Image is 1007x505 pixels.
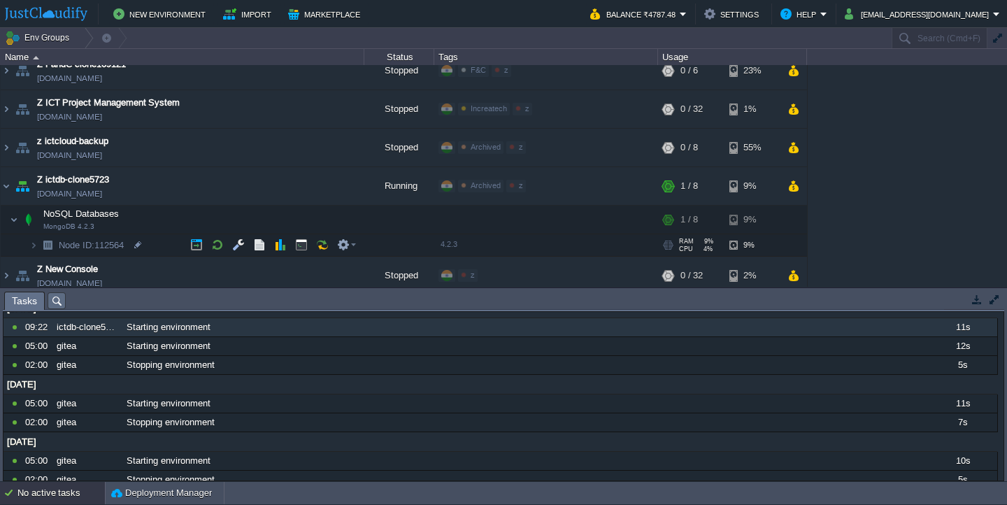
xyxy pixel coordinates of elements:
span: z [519,143,523,151]
div: 1 / 8 [680,206,698,234]
span: Starting environment [127,340,210,353]
div: 9% [729,234,775,256]
div: gitea [53,394,122,413]
span: Node ID: [59,240,94,250]
span: Stopping environment [127,416,215,429]
button: Marketplace [288,6,364,22]
span: Stopping environment [127,359,215,371]
img: AMDAwAAAACH5BAEAAAAALAAAAAABAAEAAAICRAEAOw== [10,206,18,234]
button: Import [223,6,276,22]
div: gitea [53,452,122,470]
div: ictdb-clone5723 [53,318,122,336]
div: Status [365,49,434,65]
div: 0 / 8 [680,129,698,166]
img: AMDAwAAAACH5BAEAAAAALAAAAAABAAEAAAICRAEAOw== [1,90,12,128]
img: AMDAwAAAACH5BAEAAAAALAAAAAABAAEAAAICRAEAOw== [33,56,39,59]
span: [DOMAIN_NAME] [37,71,102,85]
a: Node ID:112564 [57,239,126,251]
a: [DOMAIN_NAME] [37,110,102,124]
div: 23% [729,52,775,90]
div: 0 / 32 [680,90,703,128]
span: z [519,181,523,190]
div: 11s [928,394,997,413]
div: Stopped [364,90,434,128]
div: 55% [729,129,775,166]
img: JustCloudify [5,7,87,21]
img: AMDAwAAAACH5BAEAAAAALAAAAAABAAEAAAICRAEAOw== [1,129,12,166]
a: Z ictdb-clone5723 [37,173,109,187]
img: AMDAwAAAACH5BAEAAAAALAAAAAABAAEAAAICRAEAOw== [13,90,32,128]
div: 02:00 [25,356,52,374]
span: Stopping environment [127,474,215,486]
div: Stopped [364,129,434,166]
span: 9% [699,238,713,245]
button: [EMAIL_ADDRESS][DOMAIN_NAME] [845,6,993,22]
span: Starting environment [127,397,210,410]
div: Running [364,167,434,205]
span: 4.2.3 [441,240,457,248]
img: AMDAwAAAACH5BAEAAAAALAAAAAABAAEAAAICRAEAOw== [19,206,38,234]
span: Archived [471,181,501,190]
button: Balance ₹4787.48 [590,6,680,22]
a: Z New Console [37,262,98,276]
div: 5s [928,356,997,374]
span: [DOMAIN_NAME] [37,187,102,201]
div: 05:00 [25,337,52,355]
img: AMDAwAAAACH5BAEAAAAALAAAAAABAAEAAAICRAEAOw== [13,167,32,205]
div: Name [1,49,364,65]
img: AMDAwAAAACH5BAEAAAAALAAAAAABAAEAAAICRAEAOw== [13,129,32,166]
a: z ictcloud-backup [37,134,108,148]
div: 09:22 [25,318,52,336]
img: AMDAwAAAACH5BAEAAAAALAAAAAABAAEAAAICRAEAOw== [13,257,32,294]
div: 12s [928,337,997,355]
div: 10s [928,452,997,470]
span: z [525,104,529,113]
div: 9% [729,167,775,205]
div: 7s [928,413,997,432]
div: 1 / 8 [680,167,698,205]
a: Z ICT Project Management System [37,96,180,110]
img: AMDAwAAAACH5BAEAAAAALAAAAAABAAEAAAICRAEAOw== [1,52,12,90]
span: z [471,271,475,279]
img: AMDAwAAAACH5BAEAAAAALAAAAAABAAEAAAICRAEAOw== [38,234,57,256]
span: CPU [679,246,693,252]
a: [DOMAIN_NAME] [37,276,102,290]
img: AMDAwAAAACH5BAEAAAAALAAAAAABAAEAAAICRAEAOw== [29,234,38,256]
span: 112564 [57,239,126,251]
div: 2% [729,257,775,294]
span: F&C [471,66,486,74]
span: Archived [471,143,501,151]
div: No active tasks [17,482,105,504]
div: 11s [928,318,997,336]
span: MongoDB 4.2.3 [43,222,94,231]
img: AMDAwAAAACH5BAEAAAAALAAAAAABAAEAAAICRAEAOw== [1,257,12,294]
div: gitea [53,356,122,374]
div: Tags [435,49,657,65]
span: z [504,66,508,74]
img: AMDAwAAAACH5BAEAAAAALAAAAAABAAEAAAICRAEAOw== [13,52,32,90]
div: 05:00 [25,394,52,413]
span: Increatech [471,104,507,113]
div: 5s [928,471,997,489]
span: Starting environment [127,321,210,334]
div: 9% [729,206,775,234]
button: Help [780,6,820,22]
span: 4% [699,246,713,252]
div: gitea [53,413,122,432]
div: Stopped [364,257,434,294]
div: Stopped [364,52,434,90]
span: RAM [679,238,694,245]
div: 05:00 [25,452,52,470]
button: Env Groups [5,28,74,48]
button: New Environment [113,6,210,22]
div: [DATE] [3,433,997,451]
button: Settings [704,6,763,22]
div: Usage [659,49,806,65]
a: [DOMAIN_NAME] [37,148,102,162]
div: 02:00 [25,471,52,489]
div: gitea [53,337,122,355]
